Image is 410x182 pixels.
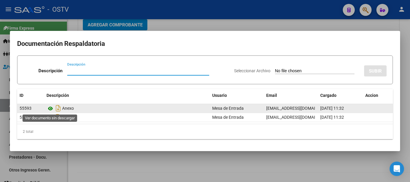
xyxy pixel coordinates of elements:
[212,115,244,120] span: Mesa de Entrada
[17,38,393,49] h2: Documentación Respaldatoria
[38,67,62,74] p: Descripción
[266,115,333,120] span: [EMAIL_ADDRESS][DOMAIN_NAME]
[47,93,69,98] span: Descripción
[320,115,344,120] span: [DATE] 11:32
[20,93,23,98] span: ID
[266,93,277,98] span: Email
[17,124,393,139] div: 2 total
[47,112,207,122] div: Factura
[54,103,62,113] i: Descargar documento
[54,112,62,122] i: Descargar documento
[318,89,363,102] datatable-header-cell: Cargado
[266,106,333,111] span: [EMAIL_ADDRESS][DOMAIN_NAME]
[369,68,382,74] span: SUBIR
[17,89,44,102] datatable-header-cell: ID
[44,89,210,102] datatable-header-cell: Descripción
[212,93,227,98] span: Usuario
[363,89,393,102] datatable-header-cell: Accion
[390,162,404,176] div: Open Intercom Messenger
[20,106,32,111] span: 55593
[212,106,244,111] span: Mesa de Entrada
[20,115,32,120] span: 55592
[320,106,344,111] span: [DATE] 11:32
[264,89,318,102] datatable-header-cell: Email
[364,65,387,76] button: SUBIR
[47,103,207,113] div: Anexo
[320,93,336,98] span: Cargado
[234,68,270,73] span: Seleccionar Archivo
[365,93,378,98] span: Accion
[210,89,264,102] datatable-header-cell: Usuario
